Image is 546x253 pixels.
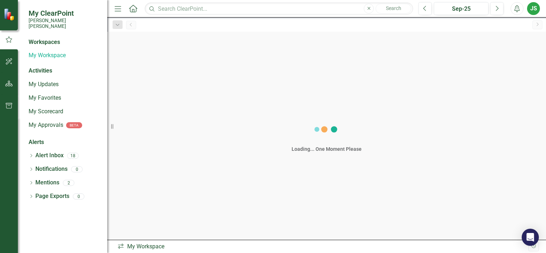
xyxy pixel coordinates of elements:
[29,80,100,89] a: My Updates
[527,2,540,15] button: JS
[73,193,84,199] div: 0
[29,108,100,116] a: My Scorecard
[436,5,486,13] div: Sep-25
[63,180,74,186] div: 2
[145,3,413,15] input: Search ClearPoint...
[29,51,100,60] a: My Workspace
[376,4,411,14] button: Search
[29,138,100,147] div: Alerts
[35,152,64,160] a: Alert Inbox
[29,94,100,102] a: My Favorites
[29,18,100,29] small: [PERSON_NAME] [PERSON_NAME]
[29,38,60,46] div: Workspaces
[35,165,68,173] a: Notifications
[434,2,488,15] button: Sep-25
[386,5,401,11] span: Search
[3,8,16,21] img: ClearPoint Strategy
[292,145,362,153] div: Loading... One Moment Please
[29,121,63,129] a: My Approvals
[66,122,82,128] div: BETA
[29,9,100,18] span: My ClearPoint
[117,243,528,251] div: My Workspace
[35,179,59,187] a: Mentions
[67,153,79,159] div: 18
[35,192,69,200] a: Page Exports
[522,229,539,246] div: Open Intercom Messenger
[29,67,100,75] div: Activities
[71,166,83,172] div: 0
